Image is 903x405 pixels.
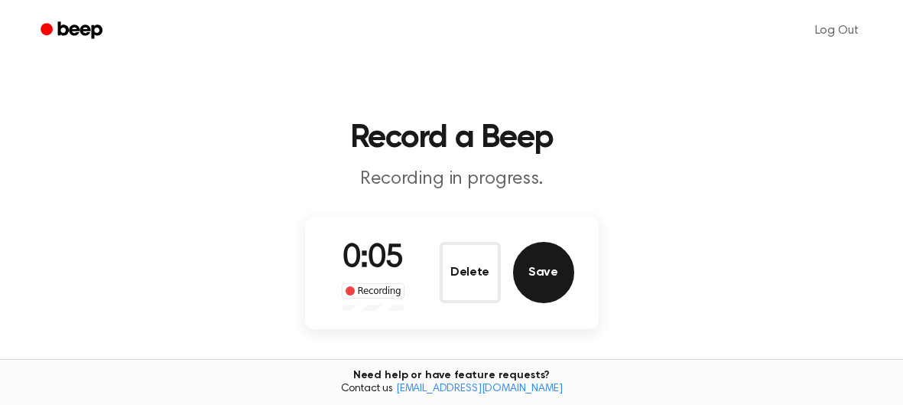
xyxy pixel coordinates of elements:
div: Recording [342,283,405,299]
span: Contact us [9,383,894,397]
a: Beep [30,16,116,46]
h1: Record a Beep [60,122,843,155]
button: Save Audio Record [513,242,574,303]
span: 0:05 [343,243,404,275]
a: [EMAIL_ADDRESS][DOMAIN_NAME] [396,384,563,394]
a: Log Out [800,12,874,49]
p: Recording in progress. [158,167,745,192]
button: Delete Audio Record [440,242,501,303]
